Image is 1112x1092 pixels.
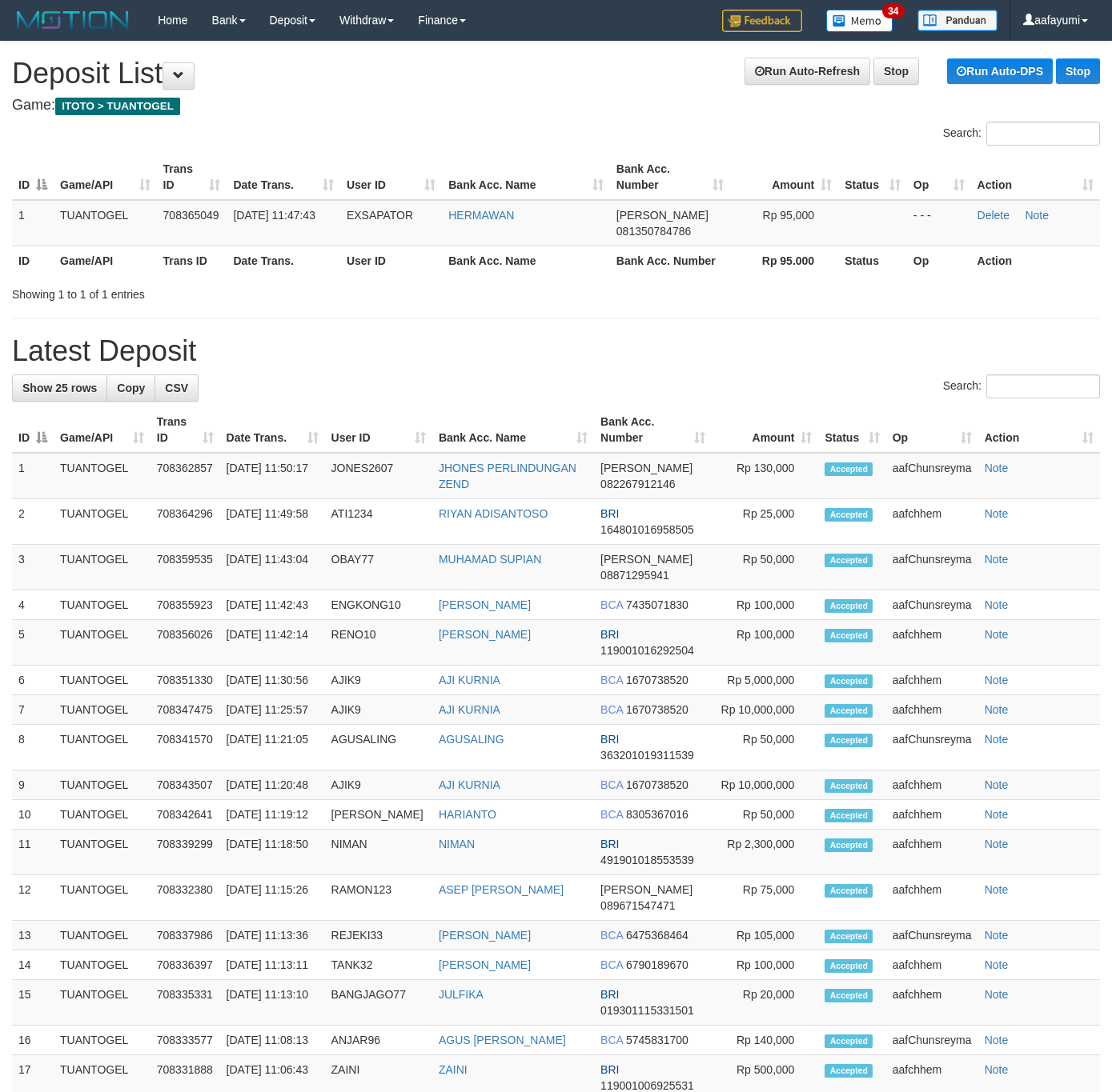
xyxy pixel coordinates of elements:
[985,1034,1009,1046] a: Note
[600,929,623,942] span: BCA
[54,246,157,275] th: Game/API
[600,733,619,746] span: BRI
[882,4,904,18] span: 34
[220,453,325,499] td: [DATE] 11:50:17
[220,875,325,921] td: [DATE] 11:15:26
[825,930,873,943] span: Accepted
[12,374,107,402] a: Show 25 rows
[712,1026,818,1055] td: Rp 140,000
[712,875,818,921] td: Rp 75,000
[985,838,1009,850] a: Note
[886,1026,978,1055] td: aafChunsreyma
[151,950,220,980] td: 708336397
[151,921,220,950] td: 708337986
[626,958,688,971] span: Copy 6790189670 to clipboard
[325,725,432,770] td: AGUSALING
[439,703,500,716] a: AJI KURNIA
[917,10,998,31] img: panduan.png
[712,980,818,1026] td: Rp 20,000
[825,704,873,718] span: Accepted
[439,838,475,850] a: NIMAN
[12,830,54,875] td: 11
[886,666,978,695] td: aafchhem
[220,770,325,800] td: [DATE] 11:20:48
[151,545,220,590] td: 708359535
[439,674,500,686] a: AJI KURNIA
[439,598,531,611] a: [PERSON_NAME]
[151,980,220,1026] td: 708335331
[220,800,325,830] td: [DATE] 11:19:12
[985,703,1009,716] a: Note
[325,1026,432,1055] td: ANJAR96
[600,778,623,791] span: BCA
[12,620,54,666] td: 5
[600,478,675,490] span: Copy 082267912146 to clipboard
[712,620,818,666] td: Rp 100,000
[600,644,694,657] span: Copy 119001016292504 to clipboard
[12,407,54,453] th: ID: activate to sort column descending
[439,1034,566,1046] a: AGUS [PERSON_NAME]
[117,382,145,394] span: Copy
[151,695,220,725] td: 708347475
[825,838,873,852] span: Accepted
[712,499,818,545] td: Rp 25,000
[439,553,541,566] a: MUHAMAD SUPIAN
[600,507,619,520] span: BRI
[600,1063,619,1076] span: BRI
[155,374,199,402] a: CSV
[712,725,818,770] td: Rp 50,000
[943,374,1100,398] label: Search:
[439,628,531,641] a: [PERSON_NAME]
[12,545,54,590] td: 3
[54,666,151,695] td: TUANTOGEL
[722,10,802,32] img: Feedback.jpg
[151,620,220,666] td: 708356026
[12,950,54,980] td: 14
[325,590,432,620] td: ENGKONG10
[325,921,432,950] td: REJEKI33
[325,666,432,695] td: AJIK9
[712,407,818,453] th: Amount: activate to sort column ascending
[712,830,818,875] td: Rp 2,300,000
[439,988,484,1001] a: JULFIKA
[157,154,227,200] th: Trans ID: activate to sort column ascending
[712,695,818,725] td: Rp 10,000,000
[712,950,818,980] td: Rp 100,000
[886,499,978,545] td: aafchhem
[600,628,619,641] span: BRI
[886,407,978,453] th: Op: activate to sort column ascending
[439,462,576,490] a: JHONES PERLINDUNGAN ZEND
[616,209,709,222] span: [PERSON_NAME]
[325,620,432,666] td: RENO10
[985,883,1009,896] a: Note
[907,154,971,200] th: Op: activate to sort column ascending
[12,335,1100,367] h1: Latest Deposit
[985,733,1009,746] a: Note
[838,246,907,275] th: Status
[626,808,688,821] span: Copy 8305367016 to clipboard
[825,629,873,642] span: Accepted
[54,725,151,770] td: TUANTOGEL
[626,598,688,611] span: Copy 7435071830 to clipboard
[54,980,151,1026] td: TUANTOGEL
[54,770,151,800] td: TUANTOGEL
[340,154,442,200] th: User ID: activate to sort column ascending
[626,778,688,791] span: Copy 1670738520 to clipboard
[985,553,1009,566] a: Note
[626,674,688,686] span: Copy 1670738520 to clipboard
[54,830,151,875] td: TUANTOGEL
[340,246,442,275] th: User ID
[54,800,151,830] td: TUANTOGEL
[986,374,1100,398] input: Search:
[220,830,325,875] td: [DATE] 11:18:50
[1025,209,1049,222] a: Note
[151,407,220,453] th: Trans ID: activate to sort column ascending
[616,225,691,238] span: Copy 081350784786 to clipboard
[886,770,978,800] td: aafchhem
[826,10,893,32] img: Button%20Memo.svg
[151,453,220,499] td: 708362857
[985,462,1009,474] a: Note
[745,58,870,85] a: Run Auto-Refresh
[825,599,873,613] span: Accepted
[730,246,838,275] th: Rp 95.000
